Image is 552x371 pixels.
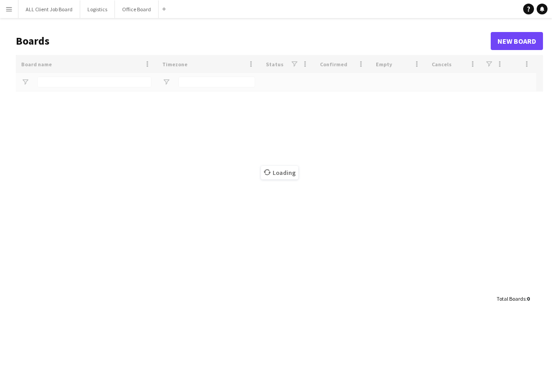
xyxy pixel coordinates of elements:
span: Loading [261,166,298,179]
button: Logistics [80,0,115,18]
h1: Boards [16,34,491,48]
a: New Board [491,32,543,50]
span: Total Boards [497,295,525,302]
button: ALL Client Job Board [18,0,80,18]
div: : [497,290,529,307]
button: Office Board [115,0,159,18]
span: 0 [527,295,529,302]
